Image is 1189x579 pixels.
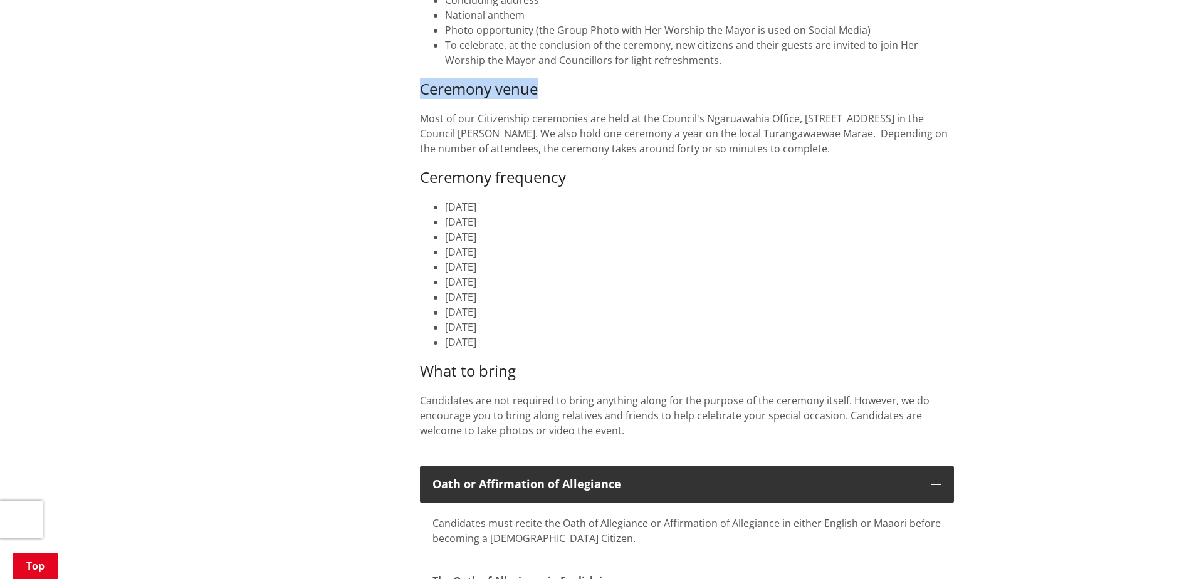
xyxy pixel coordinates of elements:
[432,478,919,491] h3: Oath or Affirmation of Allegiance
[420,80,954,98] h3: Ceremony venue
[445,274,954,289] li: [DATE]
[445,8,954,23] li: National anthem
[420,362,954,380] h3: What to bring
[445,320,954,335] li: [DATE]
[445,335,954,350] li: [DATE]
[445,199,954,214] li: [DATE]
[432,516,941,546] p: Candidates must recite the Oath of Allegiance or Affirmation of Allegiance in either English or M...
[13,553,58,579] a: Top
[420,169,954,187] h3: Ceremony frequency
[445,229,954,244] li: [DATE]
[445,38,954,68] li: To celebrate, at the conclusion of the ceremony, new citizens and their guests are invited to joi...
[420,393,954,453] p: Candidates are not required to bring anything along for the purpose of the ceremony itself. Howev...
[445,289,954,305] li: [DATE]
[445,23,954,38] li: Photo opportunity (the Group Photo with Her Worship the Mayor is used on Social Media)
[420,466,954,503] button: Oath or Affirmation of Allegiance
[445,305,954,320] li: [DATE]
[445,214,954,229] li: [DATE]
[1131,526,1176,571] iframe: Messenger Launcher
[445,259,954,274] li: [DATE]
[445,244,954,259] li: [DATE]
[420,111,954,156] p: Most of our Citizenship ceremonies are held at the Council's Ngaruawahia Office, [STREET_ADDRESS]...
